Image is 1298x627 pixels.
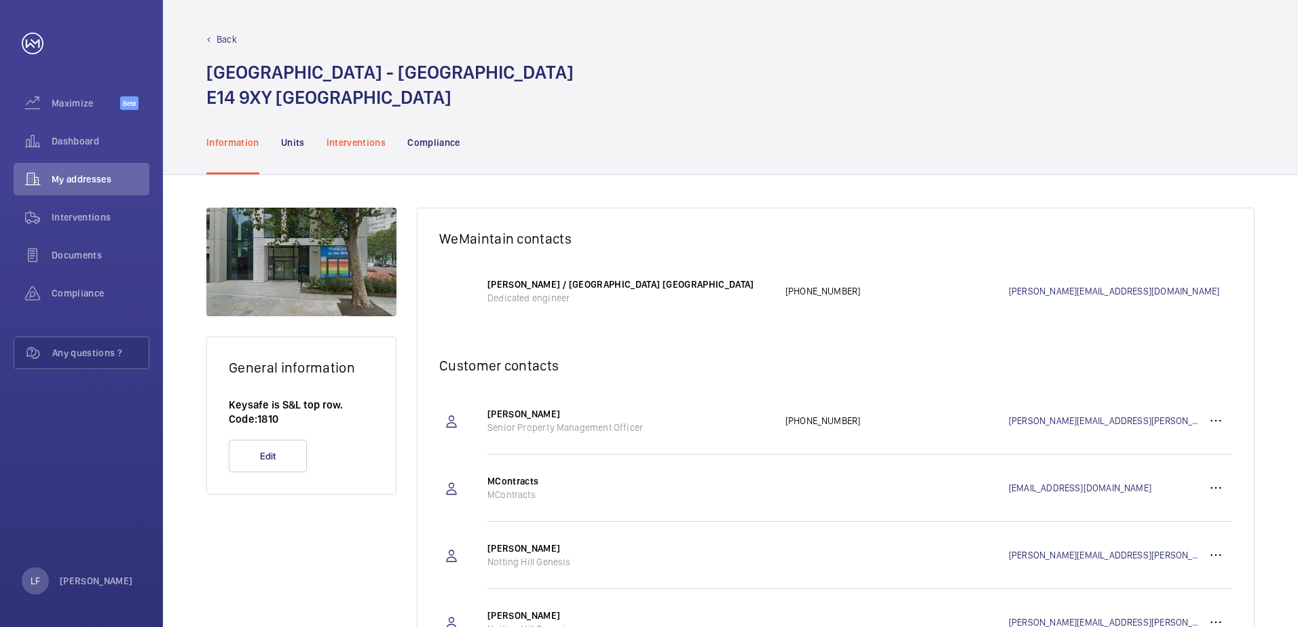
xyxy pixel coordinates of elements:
[52,286,149,300] span: Compliance
[439,357,1232,374] h2: Customer contacts
[487,609,772,622] p: [PERSON_NAME]
[487,291,772,305] p: Dedicated engineer
[785,414,1009,427] p: [PHONE_NUMBER]
[487,541,772,555] p: [PERSON_NAME]
[229,398,374,426] p: Keysafe is S&L top row. Code:1810
[60,574,133,588] p: [PERSON_NAME]
[52,248,149,262] span: Documents
[206,60,574,110] h1: [GEOGRAPHIC_DATA] - [GEOGRAPHIC_DATA] E14 9XY [GEOGRAPHIC_DATA]
[31,574,40,588] p: LF
[217,33,237,46] p: Back
[487,278,772,291] p: [PERSON_NAME] / [GEOGRAPHIC_DATA] [GEOGRAPHIC_DATA]
[785,284,1009,298] p: [PHONE_NUMBER]
[439,230,1232,247] h2: WeMaintain contacts
[229,440,307,472] button: Edit
[52,172,149,186] span: My addresses
[327,136,386,149] p: Interventions
[206,136,259,149] p: Information
[1009,414,1200,427] a: [PERSON_NAME][EMAIL_ADDRESS][PERSON_NAME][DOMAIN_NAME]
[407,136,460,149] p: Compliance
[52,134,149,148] span: Dashboard
[281,136,305,149] p: Units
[1009,481,1200,495] a: [EMAIL_ADDRESS][DOMAIN_NAME]
[120,96,138,110] span: Beta
[1009,284,1232,298] a: [PERSON_NAME][EMAIL_ADDRESS][DOMAIN_NAME]
[52,210,149,224] span: Interventions
[52,346,149,360] span: Any questions ?
[229,359,374,376] h2: General information
[487,488,772,501] p: MContracts
[487,407,772,421] p: [PERSON_NAME]
[487,421,772,434] p: Senior Property Management Officer
[487,474,772,488] p: MContracts
[487,555,772,569] p: Notting Hill Genesis
[52,96,120,110] span: Maximize
[1009,548,1200,562] a: [PERSON_NAME][EMAIL_ADDRESS][PERSON_NAME][DOMAIN_NAME]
